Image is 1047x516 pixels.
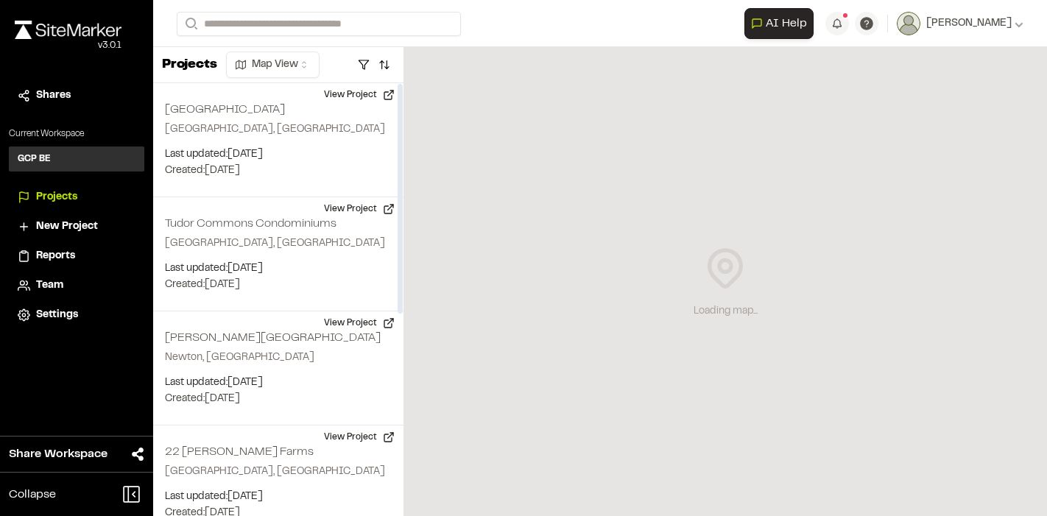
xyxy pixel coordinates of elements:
div: Open AI Assistant [744,8,819,39]
h2: 22 [PERSON_NAME] Farms [165,447,314,457]
h2: [PERSON_NAME][GEOGRAPHIC_DATA] [165,333,381,343]
p: Last updated: [DATE] [165,261,392,277]
span: Settings [36,307,78,323]
span: New Project [36,219,98,235]
button: View Project [315,83,403,107]
p: [GEOGRAPHIC_DATA], [GEOGRAPHIC_DATA] [165,236,392,252]
a: Shares [18,88,135,104]
p: [GEOGRAPHIC_DATA], [GEOGRAPHIC_DATA] [165,121,392,138]
button: View Project [315,197,403,221]
a: New Project [18,219,135,235]
p: [GEOGRAPHIC_DATA], [GEOGRAPHIC_DATA] [165,464,392,480]
h2: [GEOGRAPHIC_DATA] [165,105,285,115]
h3: GCP BE [18,152,51,166]
p: Last updated: [DATE] [165,375,392,391]
div: Loading map... [694,303,758,319]
h2: Tudor Commons Condominiums [165,219,336,229]
p: Last updated: [DATE] [165,146,392,163]
span: AI Help [766,15,807,32]
p: Created: [DATE] [165,163,392,179]
span: Shares [36,88,71,104]
p: Created: [DATE] [165,277,392,293]
span: Collapse [9,486,56,503]
span: Share Workspace [9,445,107,463]
p: Created: [DATE] [165,391,392,407]
button: View Project [315,425,403,449]
button: Open AI Assistant [744,8,814,39]
span: Team [36,278,63,294]
p: Last updated: [DATE] [165,489,392,505]
p: Projects [162,55,217,75]
p: Current Workspace [9,127,144,141]
span: [PERSON_NAME] [926,15,1012,32]
img: User [897,12,920,35]
a: Projects [18,189,135,205]
p: Newton, [GEOGRAPHIC_DATA] [165,350,392,366]
button: [PERSON_NAME] [897,12,1023,35]
div: Oh geez...please don't... [15,39,121,52]
span: Projects [36,189,77,205]
button: Search [177,12,203,36]
a: Reports [18,248,135,264]
img: rebrand.png [15,21,121,39]
button: View Project [315,311,403,335]
a: Team [18,278,135,294]
span: Reports [36,248,75,264]
a: Settings [18,307,135,323]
